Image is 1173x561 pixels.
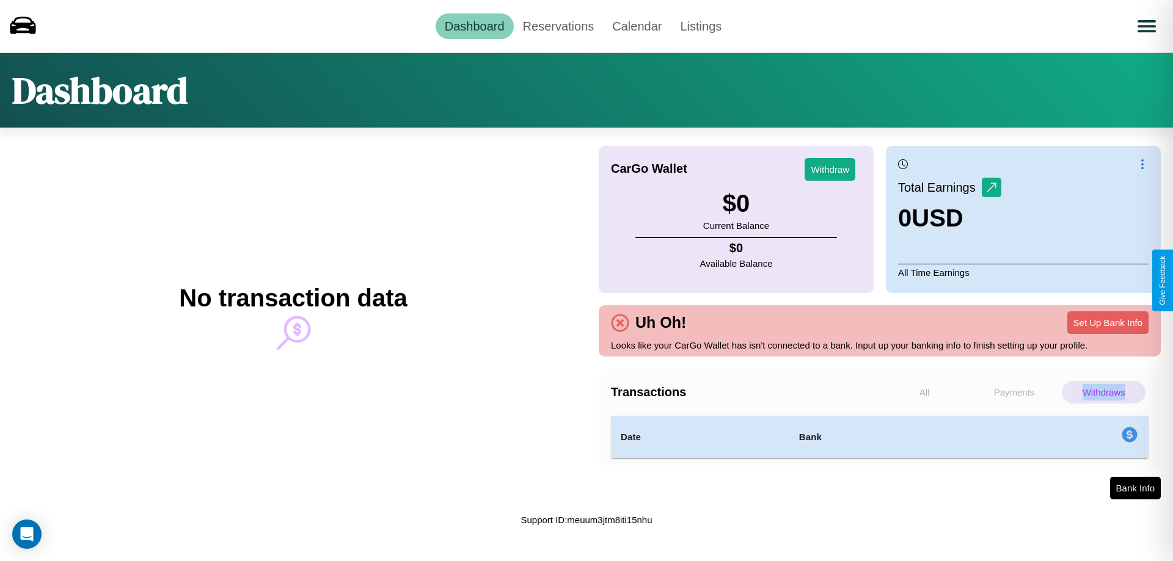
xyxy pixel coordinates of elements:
[703,217,769,234] p: Current Balance
[1158,256,1167,305] div: Give Feedback
[521,512,652,528] p: Support ID: meuum3jtm8iti15nhu
[883,381,967,404] p: All
[799,430,969,444] h4: Bank
[611,162,687,176] h4: CarGo Wallet
[1130,9,1164,43] button: Open menu
[898,176,982,198] p: Total Earnings
[898,204,1001,232] h3: 0 USD
[12,65,188,115] h1: Dashboard
[179,284,407,312] h2: No transaction data
[603,13,671,39] a: Calendar
[514,13,604,39] a: Reservations
[671,13,731,39] a: Listings
[611,385,880,399] h4: Transactions
[700,255,773,272] p: Available Balance
[12,519,42,549] div: Open Intercom Messenger
[436,13,514,39] a: Dashboard
[621,430,780,444] h4: Date
[629,314,692,331] h4: Uh Oh!
[1062,381,1146,404] p: Withdraws
[700,241,773,255] h4: $ 0
[703,190,769,217] h3: $ 0
[611,337,1149,353] p: Looks like your CarGo Wallet has isn't connected to a bank. Input up your banking info to finish ...
[1110,477,1161,499] button: Bank Info
[805,158,855,181] button: Withdraw
[1067,311,1149,334] button: Set Up Bank Info
[973,381,1056,404] p: Payments
[898,264,1149,281] p: All Time Earnings
[611,416,1149,458] table: simple table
